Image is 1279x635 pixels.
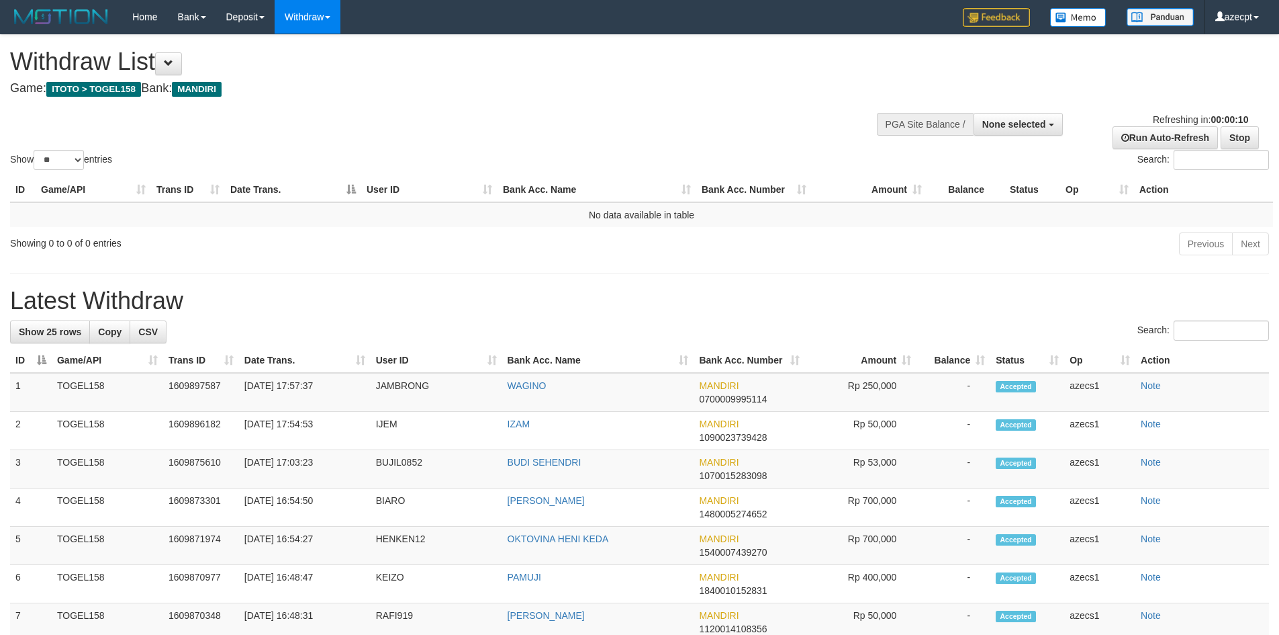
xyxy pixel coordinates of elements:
[498,177,696,202] th: Bank Acc. Name: activate to sort column ascending
[130,321,167,343] a: CSV
[10,202,1273,227] td: No data available in table
[996,496,1036,507] span: Accepted
[163,565,239,603] td: 1609870977
[805,489,916,527] td: Rp 700,000
[877,113,974,136] div: PGA Site Balance /
[1141,495,1161,506] a: Note
[163,348,239,373] th: Trans ID: activate to sort column ascending
[1137,150,1269,170] label: Search:
[805,527,916,565] td: Rp 700,000
[1153,114,1248,125] span: Refreshing in:
[916,373,990,412] td: -
[1141,534,1161,544] a: Note
[1004,177,1060,202] th: Status
[10,48,839,75] h1: Withdraw List
[502,348,694,373] th: Bank Acc. Name: activate to sort column ascending
[508,495,585,506] a: [PERSON_NAME]
[371,565,502,603] td: KEIZO
[151,177,225,202] th: Trans ID: activate to sort column ascending
[1064,348,1135,373] th: Op: activate to sort column ascending
[52,489,163,527] td: TOGEL158
[1141,380,1161,391] a: Note
[996,419,1036,431] span: Accepted
[163,412,239,450] td: 1609896182
[699,470,767,481] span: Copy 1070015283098 to clipboard
[990,348,1064,373] th: Status: activate to sort column ascending
[46,82,141,97] span: ITOTO > TOGEL158
[916,348,990,373] th: Balance: activate to sort column ascending
[10,412,52,450] td: 2
[1112,126,1218,149] a: Run Auto-Refresh
[1060,177,1134,202] th: Op: activate to sort column ascending
[699,419,739,429] span: MANDIRI
[508,610,585,621] a: [PERSON_NAME]
[699,457,739,468] span: MANDIRI
[371,527,502,565] td: HENKEN12
[10,321,90,343] a: Show 25 rows
[10,527,52,565] td: 5
[916,489,990,527] td: -
[927,177,1004,202] th: Balance
[52,565,163,603] td: TOGEL158
[1064,565,1135,603] td: azecs1
[1134,177,1273,202] th: Action
[1174,321,1269,341] input: Search:
[699,432,767,443] span: Copy 1090023739428 to clipboard
[699,572,739,583] span: MANDIRI
[805,348,916,373] th: Amount: activate to sort column ascending
[805,373,916,412] td: Rp 250,000
[371,373,502,412] td: JAMBRONG
[1141,419,1161,429] a: Note
[974,113,1063,136] button: None selected
[1127,8,1194,26] img: panduan.png
[812,177,927,202] th: Amount: activate to sort column ascending
[10,82,839,95] h4: Game: Bank:
[996,534,1036,546] span: Accepted
[805,450,916,489] td: Rp 53,000
[1064,489,1135,527] td: azecs1
[996,458,1036,469] span: Accepted
[699,624,767,634] span: Copy 1120014108356 to clipboard
[699,495,739,506] span: MANDIRI
[1211,114,1248,125] strong: 00:00:10
[19,327,81,337] span: Show 25 rows
[163,450,239,489] td: 1609875610
[1179,232,1233,255] a: Previous
[52,450,163,489] td: TOGEL158
[1232,232,1269,255] a: Next
[10,565,52,603] td: 6
[371,450,502,489] td: BUJIL0852
[982,119,1046,130] span: None selected
[699,380,739,391] span: MANDIRI
[239,565,371,603] td: [DATE] 16:48:47
[508,572,541,583] a: PAMUJI
[10,450,52,489] td: 3
[1141,610,1161,621] a: Note
[699,534,739,544] span: MANDIRI
[996,573,1036,584] span: Accepted
[371,489,502,527] td: BIARO
[508,534,609,544] a: OKTOVINA HENI KEDA
[508,457,581,468] a: BUDI SEHENDRI
[508,419,530,429] a: IZAM
[1064,412,1135,450] td: azecs1
[10,231,523,250] div: Showing 0 to 0 of 0 entries
[239,373,371,412] td: [DATE] 17:57:37
[699,394,767,405] span: Copy 0700009995114 to clipboard
[163,373,239,412] td: 1609897587
[694,348,805,373] th: Bank Acc. Number: activate to sort column ascending
[10,150,112,170] label: Show entries
[699,610,739,621] span: MANDIRI
[10,7,112,27] img: MOTION_logo.png
[916,412,990,450] td: -
[699,547,767,558] span: Copy 1540007439270 to clipboard
[361,177,498,202] th: User ID: activate to sort column ascending
[916,565,990,603] td: -
[52,412,163,450] td: TOGEL158
[172,82,222,97] span: MANDIRI
[1141,457,1161,468] a: Note
[10,177,36,202] th: ID
[996,611,1036,622] span: Accepted
[10,288,1269,314] h1: Latest Withdraw
[10,373,52,412] td: 1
